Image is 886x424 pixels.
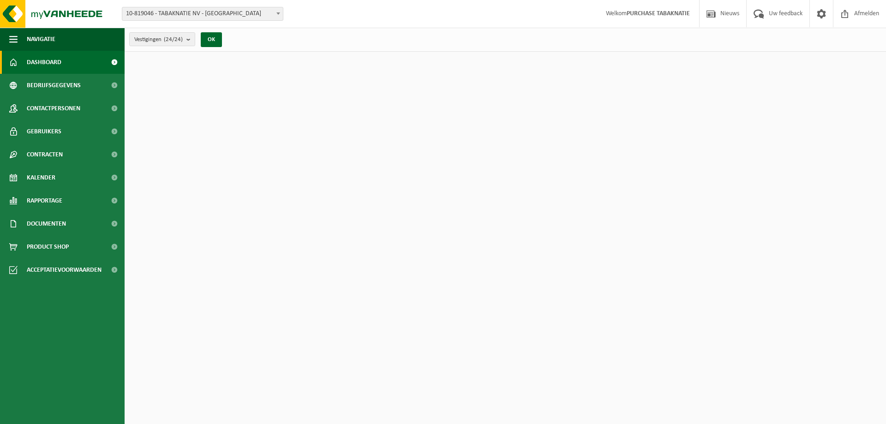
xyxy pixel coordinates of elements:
button: OK [201,32,222,47]
span: Gebruikers [27,120,61,143]
span: Kalender [27,166,55,189]
span: Acceptatievoorwaarden [27,258,102,281]
strong: PURCHASE TABAKNATIE [627,10,690,17]
count: (24/24) [164,36,183,42]
button: Vestigingen(24/24) [129,32,195,46]
span: Rapportage [27,189,62,212]
span: Contracten [27,143,63,166]
span: 10-819046 - TABAKNATIE NV - ANTWERPEN [122,7,283,21]
span: Navigatie [27,28,55,51]
span: Product Shop [27,235,69,258]
span: 10-819046 - TABAKNATIE NV - ANTWERPEN [122,7,283,20]
span: Dashboard [27,51,61,74]
span: Vestigingen [134,33,183,47]
span: Documenten [27,212,66,235]
span: Bedrijfsgegevens [27,74,81,97]
span: Contactpersonen [27,97,80,120]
